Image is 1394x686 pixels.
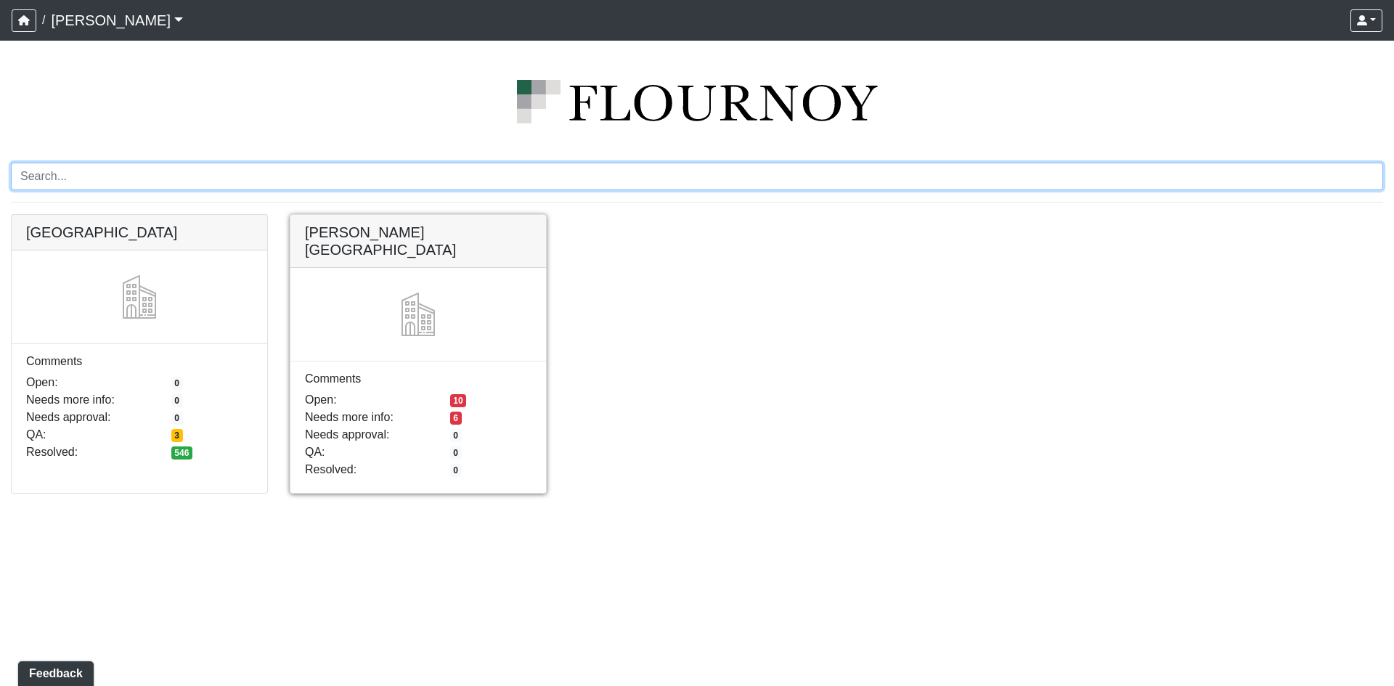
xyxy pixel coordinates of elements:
span: / [36,6,51,35]
iframe: Ybug feedback widget [11,657,97,686]
a: [PERSON_NAME] [51,6,183,35]
img: logo [11,80,1383,123]
input: Search [11,163,1383,190]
